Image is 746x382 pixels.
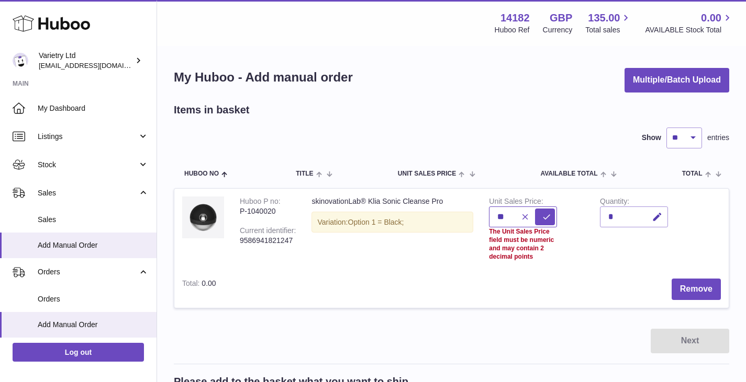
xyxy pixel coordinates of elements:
[588,11,620,25] span: 135.00
[550,11,572,25] strong: GBP
[625,68,729,92] button: Multiple/Batch Upload
[707,133,729,143] span: entries
[38,215,149,225] span: Sales
[500,11,530,25] strong: 14182
[38,103,149,113] span: My Dashboard
[38,188,138,198] span: Sales
[645,11,733,35] a: 0.00 AVAILABLE Stock Total
[240,226,296,237] div: Current identifier
[39,51,133,71] div: Varietry Ltd
[38,294,149,304] span: Orders
[701,11,721,25] span: 0.00
[540,170,597,177] span: AVAILABLE Total
[38,132,138,142] span: Listings
[489,227,557,261] div: The Unit Sales Price field must be numeric and may contain 2 decimal points
[600,197,629,208] label: Quantity
[682,170,703,177] span: Total
[38,160,138,170] span: Stock
[38,320,149,330] span: Add Manual Order
[182,279,202,290] label: Total
[13,343,144,362] a: Log out
[174,103,250,117] h2: Items in basket
[489,197,543,208] label: Unit Sales Price
[240,197,281,208] div: Huboo P no
[495,25,530,35] div: Huboo Ref
[311,212,473,233] div: Variation:
[348,218,404,226] span: Option 1 = Black;
[645,25,733,35] span: AVAILABLE Stock Total
[642,133,661,143] label: Show
[39,61,154,70] span: [EMAIL_ADDRESS][DOMAIN_NAME]
[296,170,313,177] span: Title
[585,25,632,35] span: Total sales
[672,279,721,300] button: Remove
[202,279,216,287] span: 0.00
[543,25,573,35] div: Currency
[398,170,456,177] span: Unit Sales Price
[174,69,353,86] h1: My Huboo - Add manual order
[38,267,138,277] span: Orders
[38,240,149,250] span: Add Manual Order
[13,53,28,68] img: leith@varietry.com
[304,189,481,271] td: skinovationLab® Klia Sonic Cleanse Pro
[240,236,296,246] div: 9586941821247
[184,170,219,177] span: Huboo no
[585,11,632,35] a: 135.00 Total sales
[240,206,296,216] div: P-1040020
[182,196,224,238] img: skinovationLab® Klia Sonic Cleanse Pro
